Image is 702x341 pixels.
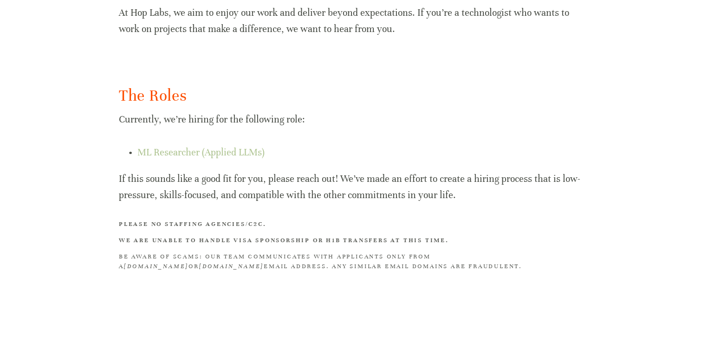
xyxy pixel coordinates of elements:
p: At Hop Labs, we aim to enjoy our work and deliver beyond expectations. If you’re a technologist w... [119,5,583,37]
em: [DOMAIN_NAME] [199,263,264,270]
strong: Please no staffing agencies/C2C. [119,220,266,228]
a: ML Researcher (Applied LLMs) [137,147,265,158]
p: Currently, we’re hiring for the following role: [119,111,583,128]
strong: We are unable to handle visa sponsorship or H1B transfers at this time. [119,237,449,244]
p: If this sounds like a good fit for you, please reach out! We’ve made an effort to create a hiring... [119,171,583,203]
h3: BE AWARE OF SCAMS: Our team communicates with applicants only from a or email address. Any simila... [119,252,583,271]
em: [DOMAIN_NAME] [124,263,188,270]
h2: The Roles [119,85,583,107]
